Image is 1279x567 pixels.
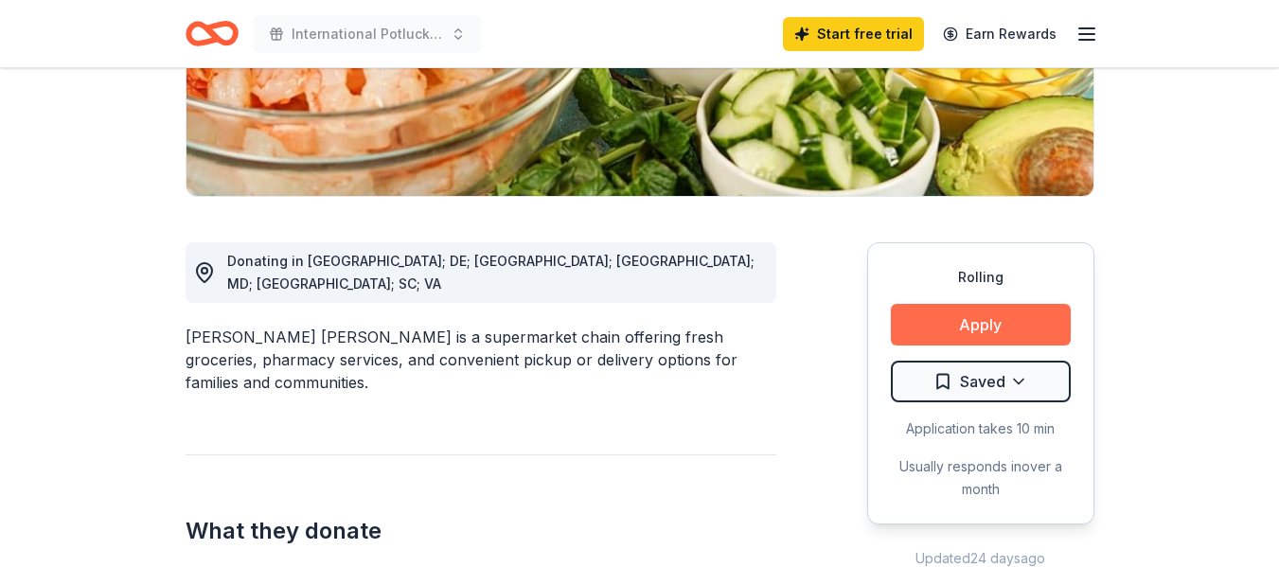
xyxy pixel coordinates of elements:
a: Earn Rewards [932,17,1068,51]
button: International Potluck Night [254,15,481,53]
span: International Potluck Night [292,23,443,45]
div: Application takes 10 min [891,417,1071,440]
button: Apply [891,304,1071,346]
div: [PERSON_NAME] [PERSON_NAME] is a supermarket chain offering fresh groceries, pharmacy services, a... [186,326,776,394]
span: Donating in [GEOGRAPHIC_DATA]; DE; [GEOGRAPHIC_DATA]; [GEOGRAPHIC_DATA]; MD; [GEOGRAPHIC_DATA]; S... [227,253,755,292]
span: Saved [960,369,1005,394]
h2: What they donate [186,516,776,546]
a: Home [186,11,239,56]
div: Rolling [891,266,1071,289]
button: Saved [891,361,1071,402]
div: Usually responds in over a month [891,455,1071,501]
a: Start free trial [783,17,924,51]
